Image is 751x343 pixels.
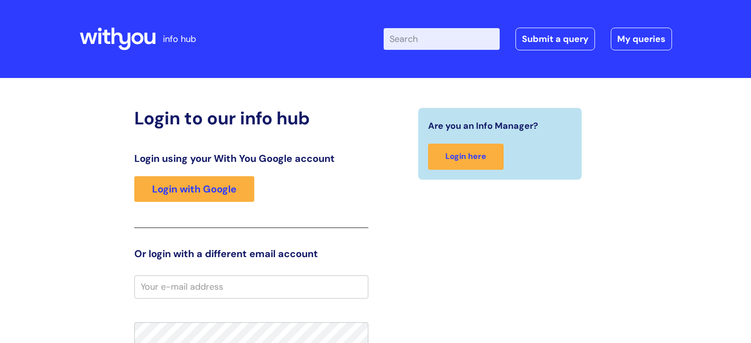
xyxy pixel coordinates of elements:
[134,176,254,202] a: Login with Google
[515,28,595,50] a: Submit a query
[611,28,672,50] a: My queries
[134,108,368,129] h2: Login to our info hub
[134,248,368,260] h3: Or login with a different email account
[428,144,504,170] a: Login here
[134,152,368,164] h3: Login using your With You Google account
[384,28,500,50] input: Search
[163,31,196,47] p: info hub
[134,275,368,298] input: Your e-mail address
[428,118,538,134] span: Are you an Info Manager?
